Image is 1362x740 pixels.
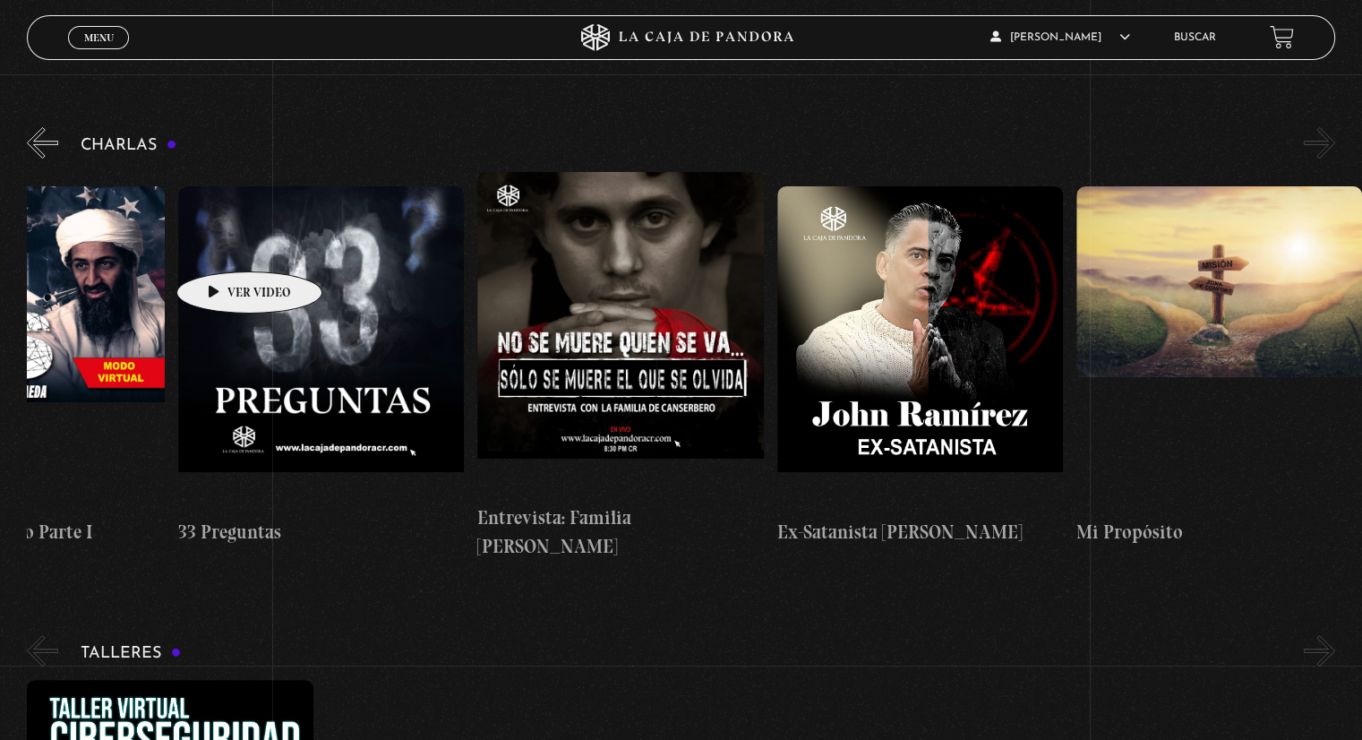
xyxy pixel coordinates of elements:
a: Ex-Satanista [PERSON_NAME] [777,172,1063,560]
button: Next [1304,635,1335,667]
h3: Talleres [81,645,181,662]
a: Buscar [1174,32,1216,43]
span: Menu [84,32,114,43]
a: Mi Propósito [1076,172,1362,560]
button: Previous [27,635,58,667]
h4: Entrevista: Familia [PERSON_NAME] [477,503,763,560]
span: [PERSON_NAME] [990,32,1130,43]
a: 33 Preguntas [178,172,464,560]
span: Cerrar [78,47,120,59]
h4: Ex-Satanista [PERSON_NAME] [777,518,1063,546]
button: Next [1304,127,1335,159]
h3: Charlas [81,137,176,154]
button: Previous [27,127,58,159]
a: Entrevista: Familia [PERSON_NAME] [477,172,763,560]
h4: 33 Preguntas [178,518,464,546]
a: View your shopping cart [1270,25,1294,49]
h4: Mi Propósito [1076,518,1362,546]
